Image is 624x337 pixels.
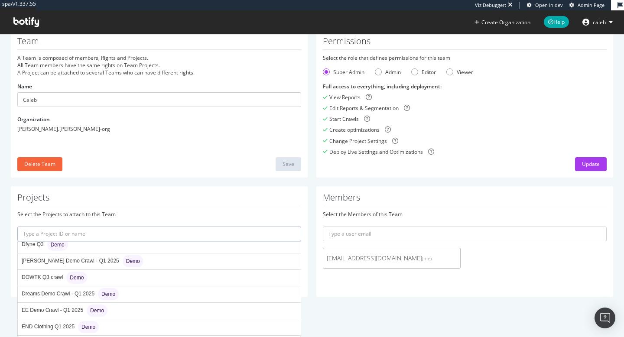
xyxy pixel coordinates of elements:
[22,288,119,300] div: Dreams Demo Crawl - Q1 2025
[422,255,432,262] small: (me)
[329,104,399,112] div: Edit Reports & Segmentation
[323,54,607,62] div: Select the role that defines permissions for this team
[81,324,95,330] span: Demo
[126,259,140,264] span: Demo
[323,211,607,218] div: Select the Members of this Team
[575,157,607,171] button: Update
[582,160,600,168] div: Update
[90,308,104,313] span: Demo
[593,19,606,26] span: caleb
[276,157,301,171] button: Save
[446,68,473,76] div: Viewer
[544,16,569,28] span: Help
[411,68,436,76] div: Editor
[22,255,143,267] div: [PERSON_NAME] Demo Crawl - Q1 2025
[87,305,107,317] div: brand label
[333,68,364,76] div: Super Admin
[569,2,604,9] a: Admin Page
[66,272,87,284] div: brand label
[17,116,50,123] label: Organization
[578,2,604,8] span: Admin Page
[47,239,68,251] div: brand label
[385,68,401,76] div: Admin
[17,193,301,206] h1: Projects
[17,125,301,133] div: [PERSON_NAME].[PERSON_NAME]-org
[51,242,65,247] span: Demo
[329,94,361,101] div: View Reports
[329,137,387,145] div: Change Project Settings
[329,115,359,123] div: Start Crawls
[475,2,506,9] div: Viz Debugger:
[17,83,32,90] label: Name
[22,321,99,333] div: END Clothing Q1 2025
[98,288,119,300] div: brand label
[24,160,55,168] div: Delete Team
[327,254,457,262] span: [EMAIL_ADDRESS][DOMAIN_NAME]
[422,68,436,76] div: Editor
[323,68,364,76] div: Super Admin
[17,92,301,107] input: Name
[101,292,115,297] span: Demo
[22,272,87,284] div: DOWTK Q3 crawl
[323,83,607,90] div: Full access to everything, including deployment :
[283,160,294,168] div: Save
[527,2,563,9] a: Open in dev
[323,227,607,241] input: Type a user email
[474,18,531,26] button: Create Organization
[457,68,473,76] div: Viewer
[70,275,84,280] span: Demo
[323,36,607,50] h1: Permissions
[17,54,301,76] div: A Team is composed of members, Rights and Projects. All Team members have the same rights on Team...
[595,308,615,328] div: Open Intercom Messenger
[22,239,68,251] div: Dfyne Q3
[535,2,563,8] span: Open in dev
[17,227,301,241] input: Type a Project ID or name
[22,305,107,317] div: EE Demo Crawl - Q1 2025
[17,157,62,171] button: Delete Team
[17,211,301,218] div: Select the Projects to attach to this Team
[123,255,143,267] div: brand label
[375,68,401,76] div: Admin
[17,36,301,50] h1: Team
[329,126,380,133] div: Create optimizations
[78,321,99,333] div: brand label
[575,15,620,29] button: caleb
[329,148,423,156] div: Deploy Live Settings and Optimizations
[323,193,607,206] h1: Members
